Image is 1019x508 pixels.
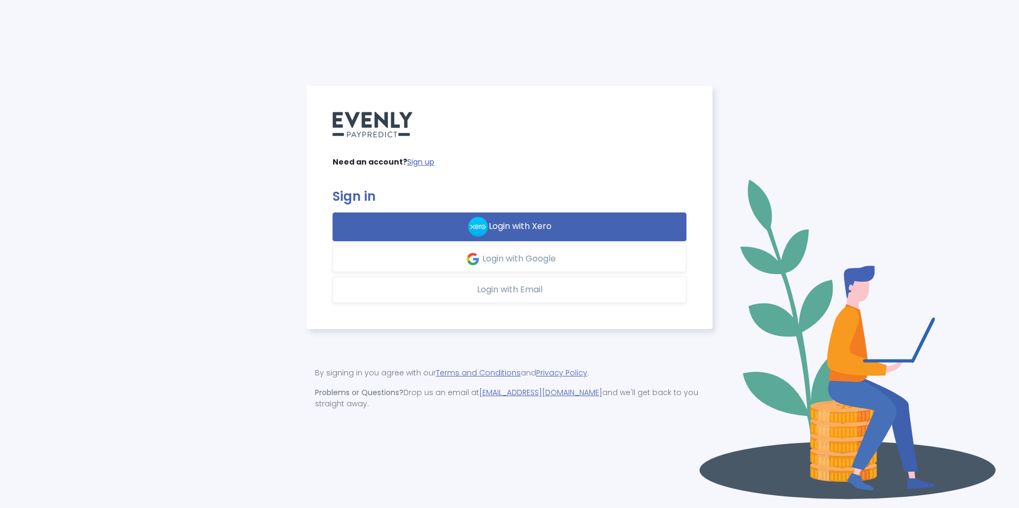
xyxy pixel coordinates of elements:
strong: Problems or Questions? [315,387,403,398]
p: Drop us an email at and we'll get back to you straight away. [315,387,705,409]
a: Privacy Policy [536,367,587,378]
a: Terms and Conditions [436,367,521,378]
p: By signing in you agree with our and . [315,367,705,379]
a: [EMAIL_ADDRESS][DOMAIN_NAME] [479,387,602,398]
